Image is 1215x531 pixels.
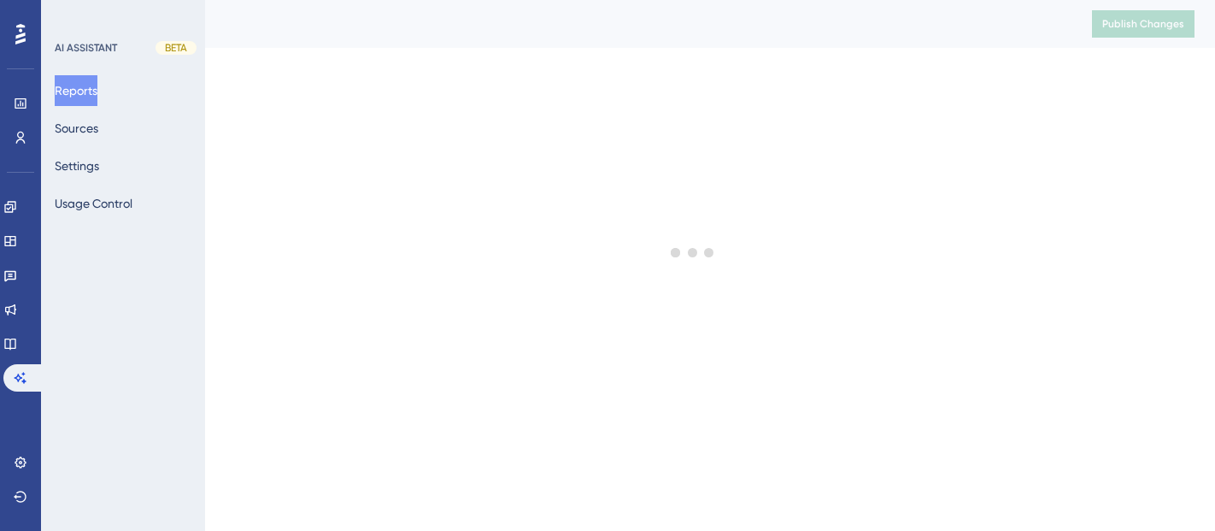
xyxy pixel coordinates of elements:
button: Sources [55,113,98,144]
button: Usage Control [55,188,132,219]
div: AI ASSISTANT [55,41,117,55]
div: BETA [156,41,197,55]
button: Reports [55,75,97,106]
button: Publish Changes [1092,10,1194,38]
button: Settings [55,150,99,181]
span: Publish Changes [1102,17,1184,31]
